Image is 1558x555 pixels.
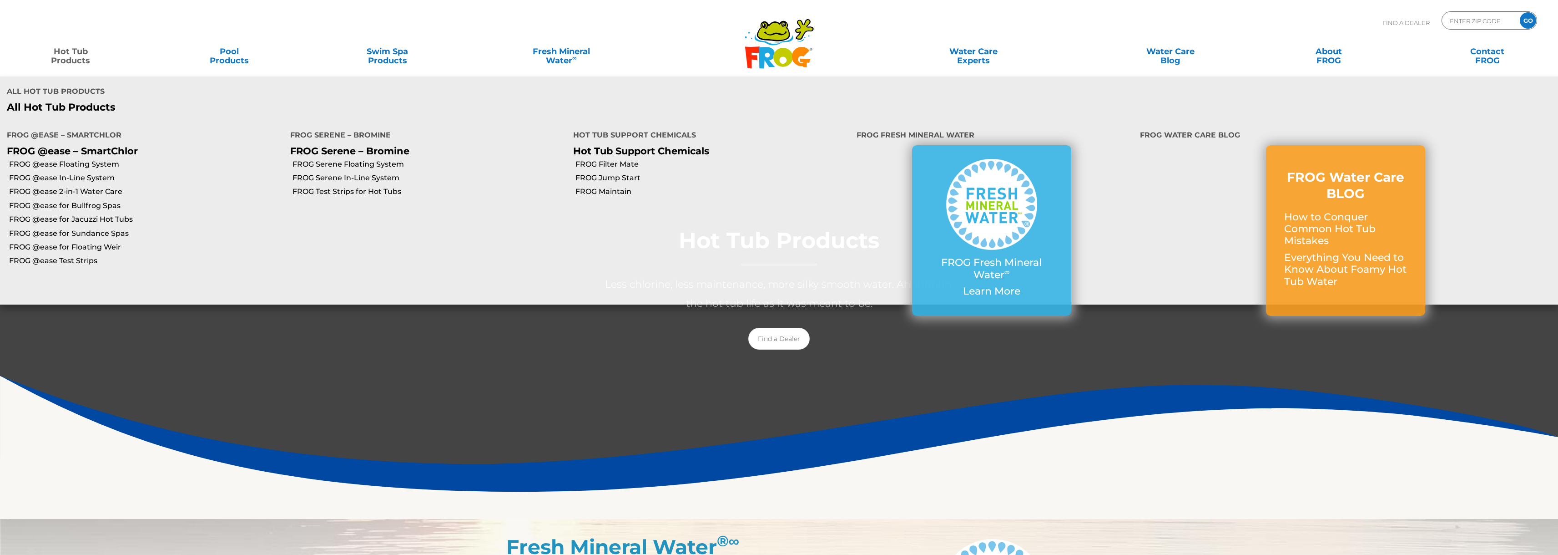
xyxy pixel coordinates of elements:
[7,102,772,113] a: All Hot Tub Products
[717,532,740,550] sup: ®
[873,42,1074,61] a: Water CareExperts
[7,83,772,102] h4: All Hot Tub Products
[1140,127,1551,145] h4: FROG Water Care Blog
[748,328,810,350] a: Find a Dealer
[575,187,850,197] a: FROG Maintain
[930,285,1053,297] p: Learn More
[1267,42,1391,61] a: AboutFROG
[9,256,283,266] a: FROG @ease Test Strips
[729,532,740,550] em: ∞
[9,242,283,252] a: FROG @ease for Floating Weir
[484,42,639,61] a: Fresh MineralWater∞
[292,187,567,197] a: FROG Test Strips for Hot Tubs
[9,214,283,224] a: FROG @ease for Jacuzzi Hot Tubs
[7,145,277,157] p: FROG @ease – SmartChlor
[930,159,1053,302] a: FROG Fresh Mineral Water∞ Learn More
[1284,211,1407,247] p: How to Conquer Common Hot Tub Mistakes
[9,201,283,211] a: FROG @ease for Bullfrog Spas
[9,173,283,183] a: FROG @ease In-Line System
[1284,252,1407,288] p: Everything You Need to Know About Foamy Hot Tub Water
[1449,14,1510,27] input: Zip Code Form
[290,127,560,145] h4: FROG Serene – Bromine
[167,42,291,61] a: PoolProducts
[290,145,560,157] p: FROG Serene – Bromine
[1382,11,1430,34] p: Find A Dealer
[573,145,843,157] p: Hot Tub Support Chemicals
[326,42,449,61] a: Swim SpaProducts
[9,42,132,61] a: Hot TubProducts
[1109,42,1232,61] a: Water CareBlog
[857,127,1126,145] h4: FROG Fresh Mineral Water
[573,127,843,145] h4: Hot Tub Support Chemicals
[572,54,577,61] sup: ∞
[1426,42,1549,61] a: ContactFROG
[9,187,283,197] a: FROG @ease 2-in-1 Water Care
[292,159,567,169] a: FROG Serene Floating System
[9,229,283,239] a: FROG @ease for Sundance Spas
[575,159,850,169] a: FROG Filter Mate
[292,173,567,183] a: FROG Serene In-Line System
[1284,169,1407,292] a: FROG Water Care BLOG How to Conquer Common Hot Tub Mistakes Everything You Need to Know About Foa...
[930,257,1053,281] p: FROG Fresh Mineral Water
[1520,12,1536,29] input: GO
[575,173,850,183] a: FROG Jump Start
[1284,169,1407,202] h3: FROG Water Care BLOG
[9,159,283,169] a: FROG @ease Floating System
[7,127,277,145] h4: FROG @ease – SmartChlor
[1004,267,1010,276] sup: ∞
